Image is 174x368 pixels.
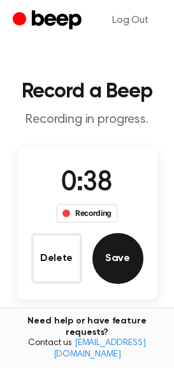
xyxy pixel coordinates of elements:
button: Delete Audio Record [31,233,82,284]
span: Contact us [8,338,166,360]
span: 0:38 [61,170,112,197]
div: Recording [56,204,118,223]
a: [EMAIL_ADDRESS][DOMAIN_NAME] [54,339,146,359]
h1: Record a Beep [10,81,164,102]
a: Log Out [99,5,161,36]
p: Recording in progress. [10,112,164,128]
a: Beep [13,8,85,33]
button: Save Audio Record [92,233,143,284]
